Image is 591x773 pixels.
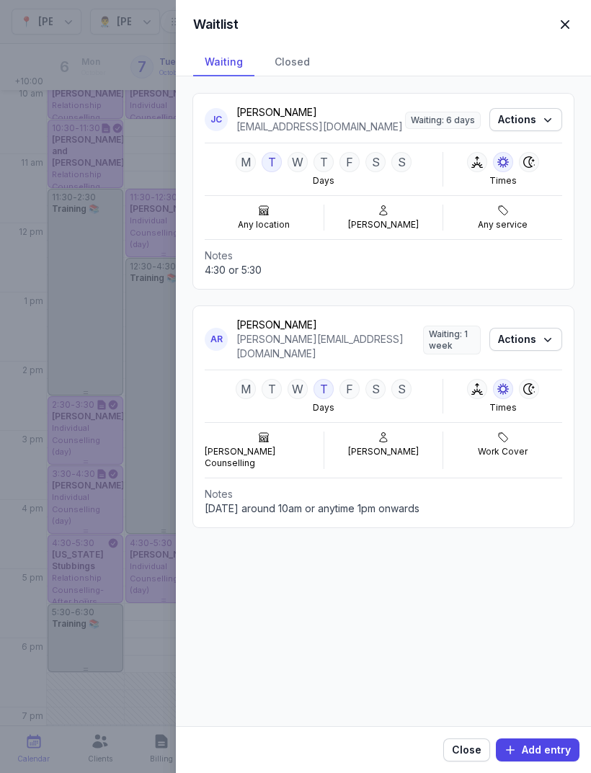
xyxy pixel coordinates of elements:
[236,379,256,399] div: M
[205,501,562,516] div: [DATE] around 10am or anytime 1pm onwards
[365,152,386,172] div: S
[489,402,517,414] div: Times
[405,112,481,129] span: Waiting: 6 days
[423,326,481,354] span: Waiting: 1 week
[339,379,360,399] div: F
[262,152,282,172] div: T
[205,487,562,501] div: Notes
[288,152,308,172] div: W
[205,263,562,277] div: 4:30 or 5:30
[489,108,562,131] button: Actions
[313,175,334,187] div: Days
[452,741,481,759] span: Close
[489,175,517,187] div: Times
[288,379,308,399] div: W
[236,120,405,134] div: [EMAIL_ADDRESS][DOMAIN_NAME]
[193,16,239,33] div: Waitlist
[236,152,256,172] div: M
[391,152,412,172] div: S
[210,114,222,125] span: JC
[314,152,334,172] div: T
[262,379,282,399] div: T
[443,738,490,761] button: Close
[496,738,579,761] button: Add entry
[489,328,562,351] button: Actions
[505,741,571,759] span: Add entry
[339,152,360,172] div: F
[498,331,554,348] span: Actions
[263,49,321,76] div: Closed
[236,318,423,332] div: [PERSON_NAME]
[348,219,419,231] div: [PERSON_NAME]
[238,219,290,231] div: Any location
[205,249,562,263] div: Notes
[205,446,324,469] div: [PERSON_NAME] Counselling
[193,49,254,76] div: Waiting
[365,379,386,399] div: S
[391,379,412,399] div: S
[210,334,223,345] span: AR
[314,379,334,399] div: T
[478,446,528,457] div: Work Cover
[313,402,334,414] div: Days
[478,219,528,231] div: Any service
[236,105,405,120] div: [PERSON_NAME]
[236,332,423,361] div: [PERSON_NAME][EMAIL_ADDRESS][DOMAIN_NAME]
[498,111,554,128] span: Actions
[348,446,419,457] div: [PERSON_NAME]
